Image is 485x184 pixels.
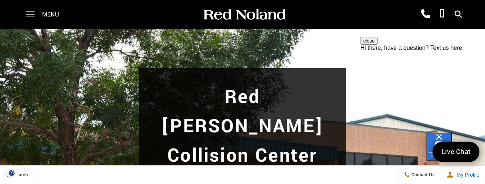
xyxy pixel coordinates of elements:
[438,147,474,157] span: Live Chat
[146,82,339,170] h1: Red [PERSON_NAME] Collision Center
[454,172,480,178] span: My Profile
[4,169,21,177] img: Opt-Out Icon
[360,37,485,116] iframe: podium webchat widget prompt
[426,133,485,169] iframe: podium webchat widget bubble
[202,8,286,21] img: Red Noland Auto Group
[433,142,480,162] a: Live Chat
[410,172,435,178] span: Contact Us
[441,166,485,184] button: Open user profile menu
[4,169,21,177] section: Click to Open Cookie Consent Modal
